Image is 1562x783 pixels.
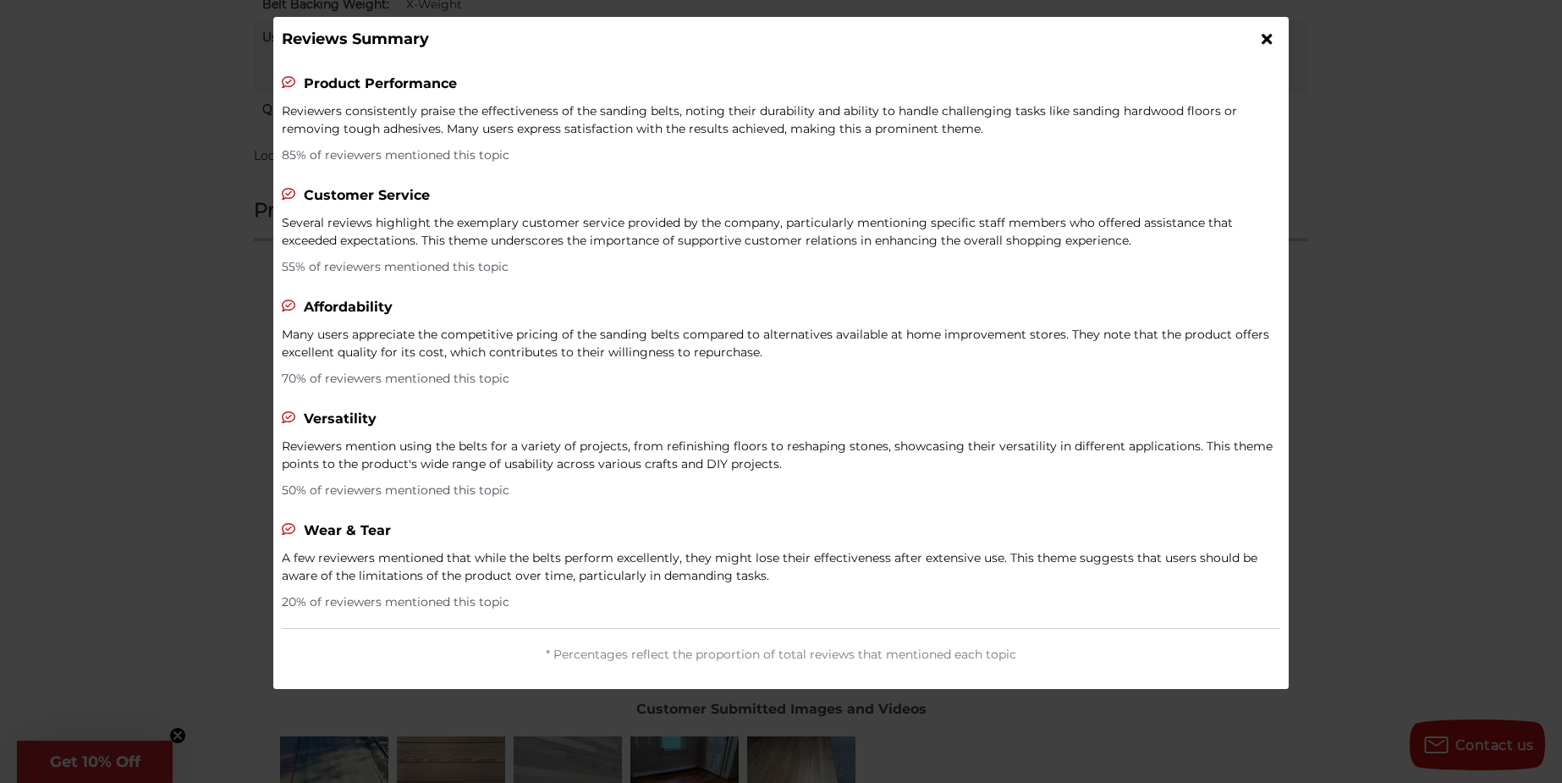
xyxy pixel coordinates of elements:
[282,438,1280,473] div: Reviewers mention using the belts for a variety of projects, from refinishing floors to reshaping...
[282,326,1280,361] div: Many users appreciate the competitive pricing of the sanding belts compared to alternatives avail...
[282,146,1280,164] div: 85% of reviewers mentioned this topic
[304,409,377,429] div: Versatility
[282,370,1280,388] div: 70% of reviewers mentioned this topic
[304,74,457,94] div: Product Performance
[282,102,1280,138] div: Reviewers consistently praise the effectiveness of the sanding belts, noting their durability and...
[282,258,1280,276] div: 55% of reviewers mentioned this topic
[304,297,393,317] div: Affordability
[282,628,1280,681] div: * Percentages reflect the proportion of total reviews that mentioned each topic
[304,185,430,206] div: Customer Service
[282,28,1254,51] div: Reviews Summary
[282,593,1280,611] div: 20% of reviewers mentioned this topic
[304,521,391,541] div: Wear & Tear
[282,214,1280,250] div: Several reviews highlight the exemplary customer service provided by the company, particularly me...
[282,549,1280,585] div: A few reviewers mentioned that while the belts perform excellently, they might lose their effecti...
[282,482,1280,499] div: 50% of reviewers mentioned this topic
